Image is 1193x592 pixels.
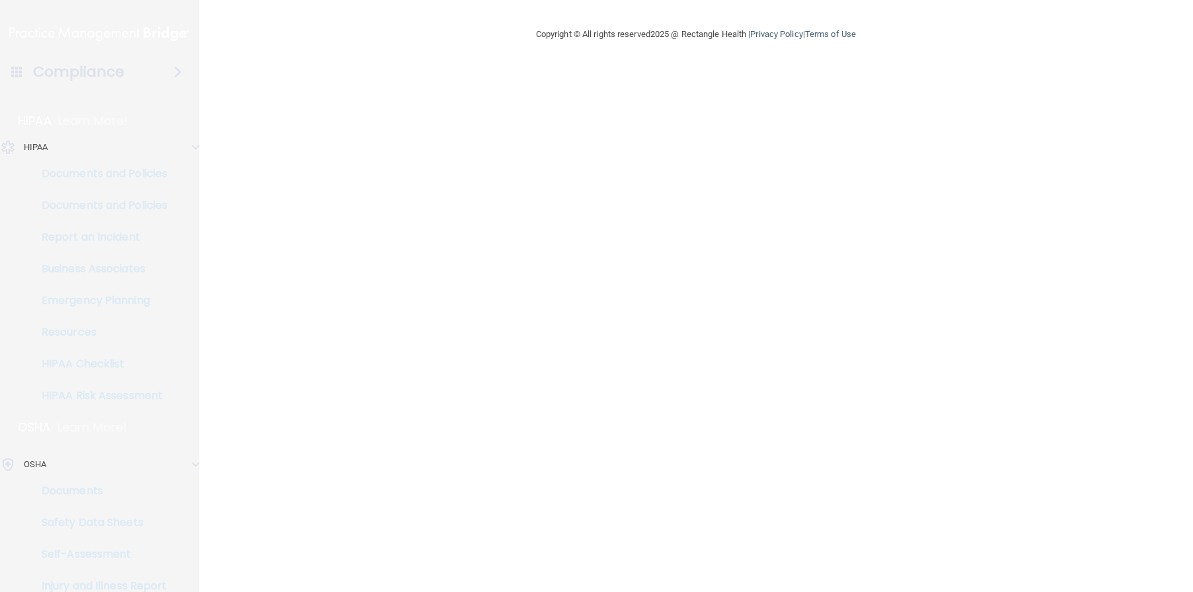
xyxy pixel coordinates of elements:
p: HIPAA Checklist [9,357,189,371]
p: Documents [9,484,189,498]
div: Copyright © All rights reserved 2025 @ Rectangle Health | | [455,13,937,55]
a: Privacy Policy [750,29,802,39]
p: Learn More! [58,113,128,129]
p: Business Associates [9,262,189,276]
p: OSHA [24,457,46,472]
img: PMB logo [9,20,189,47]
p: HIPAA Risk Assessment [9,389,189,402]
p: HIPAA [24,139,48,155]
p: OSHA [18,420,51,435]
p: Documents and Policies [9,167,189,180]
p: Safety Data Sheets [9,516,189,529]
p: Learn More! [58,420,128,435]
p: Self-Assessment [9,548,189,561]
h4: Compliance [33,63,125,81]
p: Emergency Planning [9,294,189,307]
p: HIPAA [18,113,52,129]
p: Resources [9,326,189,339]
p: Report an Incident [9,231,189,244]
p: Documents and Policies [9,199,189,212]
a: Terms of Use [805,29,856,39]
